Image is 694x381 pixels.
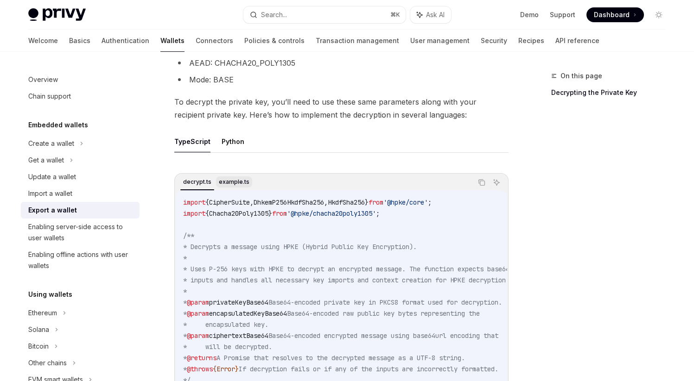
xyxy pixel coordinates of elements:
button: Ask AI [490,176,503,188]
div: example.ts [216,176,252,187]
span: '@hpke/core' [383,198,428,206]
li: AEAD: CHACHA20_POLY1305 [174,56,509,69]
button: Copy the contents from the code block [476,176,488,188]
span: * inputs and handles all necessary key imports and context creation for HPKE decryption. [183,276,509,284]
span: * encapsulated key. [183,320,268,329]
div: Import a wallet [28,188,72,199]
span: { [205,198,209,206]
div: Export a wallet [28,205,77,216]
div: Create a wallet [28,138,74,149]
span: Base64-encoded private key in PKCS8 format used for decryption. [268,298,502,306]
a: Policies & controls [244,30,305,52]
span: * Uses P-256 keys with HPKE to decrypt an encrypted message. The function expects base64-encoded [183,265,539,273]
div: Ethereum [28,307,57,319]
div: Solana [28,324,49,335]
div: decrypt.ts [180,176,214,187]
span: encapsulatedKeyBase64 [209,309,287,318]
span: Base64-encoded encrypted message using base64url encoding that [268,331,498,340]
span: Ask AI [426,10,445,19]
span: from [272,209,287,218]
span: CipherSuite [209,198,250,206]
li: Mode: BASE [174,73,509,86]
a: Security [481,30,507,52]
span: @throws [187,365,213,373]
button: Python [222,131,244,152]
a: Update a wallet [21,169,140,185]
span: Chacha20Poly1305 [209,209,268,218]
div: Get a wallet [28,155,64,166]
span: '@hpke/chacha20poly1305' [287,209,376,218]
a: Enabling server-side access to user wallets [21,219,140,246]
span: , [250,198,254,206]
span: @param [187,331,209,340]
span: ciphertextBase64 [209,331,268,340]
span: On this page [560,70,602,81]
button: Search...⌘K [243,6,406,23]
a: Export a wallet [21,202,140,219]
div: Overview [28,74,58,85]
div: Enabling offline actions with user wallets [28,249,134,271]
span: If decryption fails or if any of the inputs are incorrectly formatted. [239,365,498,373]
a: Authentication [102,30,149,52]
span: ; [428,198,432,206]
a: Dashboard [586,7,644,22]
button: Ask AI [410,6,451,23]
span: A Promise that resolves to the decrypted message as a UTF-8 string. [216,354,465,362]
button: TypeScript [174,131,210,152]
span: * Decrypts a message using HPKE (Hybrid Public Key Encryption). [183,243,417,251]
a: Connectors [196,30,233,52]
img: light logo [28,8,86,21]
a: Overview [21,71,140,88]
span: To decrypt the private key, you’ll need to use these same parameters along with your recipient pr... [174,95,509,121]
span: from [369,198,383,206]
span: import [183,198,205,206]
div: Update a wallet [28,171,76,182]
span: Base64-encoded raw public key bytes representing the [287,309,480,318]
a: API reference [555,30,599,52]
a: Decrypting the Private Key [551,85,674,100]
span: Dashboard [594,10,630,19]
span: ⌘ K [390,11,400,19]
span: { [205,209,209,218]
h5: Embedded wallets [28,119,88,131]
a: User management [410,30,470,52]
a: Import a wallet [21,185,140,202]
a: Enabling offline actions with user wallets [21,246,140,274]
a: Basics [69,30,90,52]
span: HkdfSha256 [328,198,365,206]
h5: Using wallets [28,289,72,300]
span: , [324,198,328,206]
span: @param [187,298,209,306]
a: Recipes [518,30,544,52]
a: Welcome [28,30,58,52]
a: Support [550,10,575,19]
a: Transaction management [316,30,399,52]
span: ; [376,209,380,218]
a: Wallets [160,30,185,52]
a: Demo [520,10,539,19]
span: } [365,198,369,206]
span: @param [187,309,209,318]
span: } [268,209,272,218]
a: Chain support [21,88,140,105]
span: {Error} [213,365,239,373]
span: privateKeyBase64 [209,298,268,306]
span: * will be decrypted. [183,343,272,351]
div: Search... [261,9,287,20]
span: @returns [187,354,216,362]
button: Toggle dark mode [651,7,666,22]
div: Chain support [28,91,71,102]
div: Enabling server-side access to user wallets [28,221,134,244]
span: import [183,209,205,218]
div: Bitcoin [28,341,49,352]
span: DhkemP256HkdfSha256 [254,198,324,206]
div: Other chains [28,357,67,369]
